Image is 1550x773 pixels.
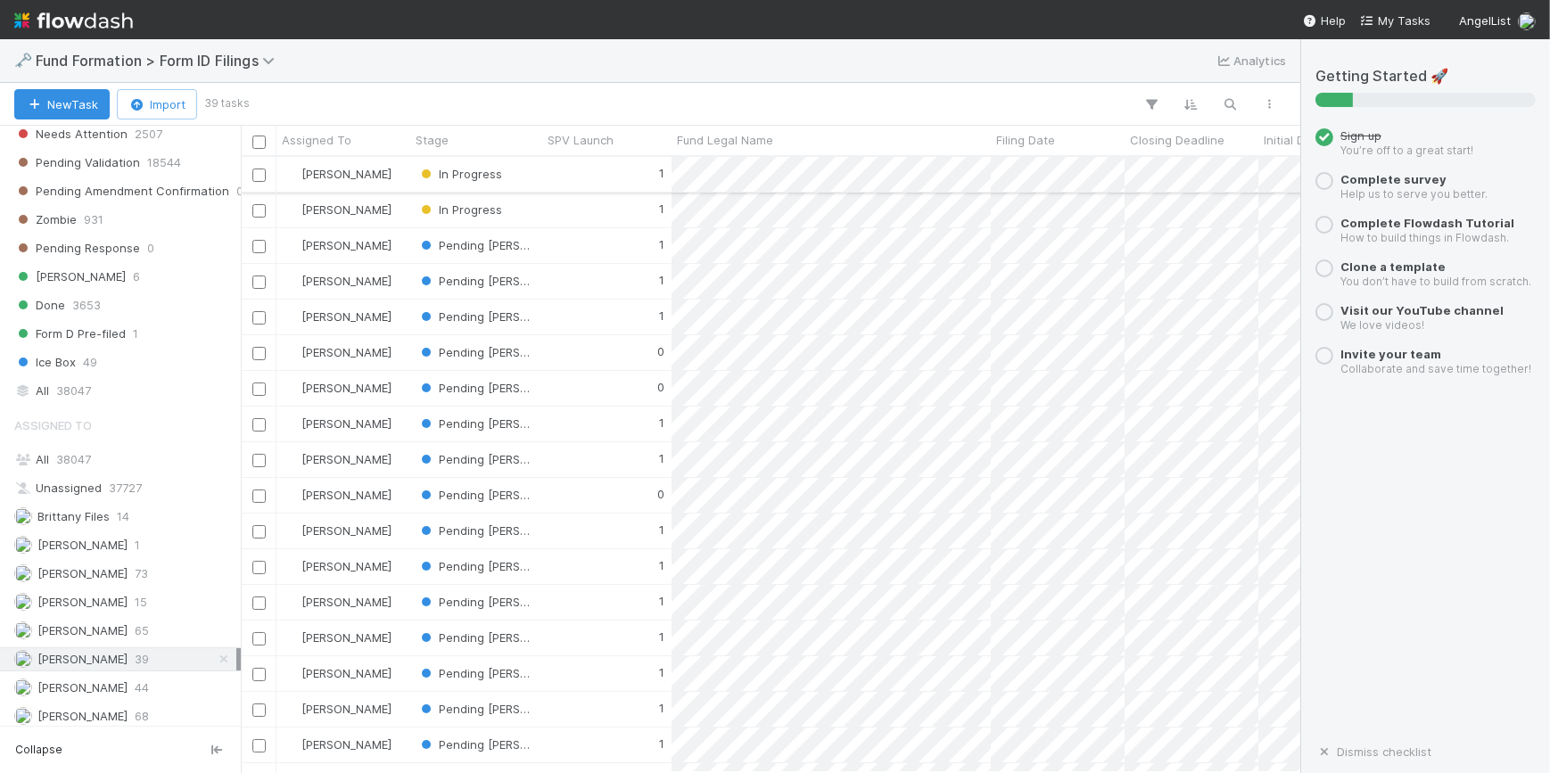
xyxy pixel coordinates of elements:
span: Pending [PERSON_NAME] Codes [417,702,618,716]
div: [PERSON_NAME] [284,165,392,183]
small: Help us to serve you better. [1340,187,1488,201]
input: Toggle Row Selected [252,275,266,289]
span: Filing Date [996,131,1055,149]
img: avatar_7d33b4c2-6dd7-4bf3-9761-6f087fa0f5c6.png [284,702,299,716]
div: Pending [PERSON_NAME] Codes [417,664,533,682]
img: avatar_7d33b4c2-6dd7-4bf3-9761-6f087fa0f5c6.png [284,345,299,359]
span: 38047 [56,380,91,402]
span: Collapse [15,742,62,758]
img: avatar_7d33b4c2-6dd7-4bf3-9761-6f087fa0f5c6.png [284,238,299,252]
img: avatar_b467e446-68e1-4310-82a7-76c532dc3f4b.png [14,536,32,554]
div: 1 [659,521,664,539]
div: [PERSON_NAME] [284,236,392,254]
span: Complete survey [1340,172,1447,186]
span: [PERSON_NAME] [301,345,392,359]
div: Pending [PERSON_NAME] Codes [417,629,533,646]
a: Clone a template [1340,259,1446,274]
div: Pending [PERSON_NAME] Codes [417,343,533,361]
div: [PERSON_NAME] [284,664,392,682]
input: Toggle Row Selected [252,169,266,182]
span: 2507 [135,123,162,145]
span: 0 [147,237,154,259]
img: avatar_15e23c35-4711-4c0d-85f4-3400723cad14.png [14,507,32,525]
div: 1 [659,449,664,467]
span: [PERSON_NAME] [301,381,392,395]
img: avatar_7d33b4c2-6dd7-4bf3-9761-6f087fa0f5c6.png [284,523,299,538]
span: In Progress [417,167,502,181]
span: Form D Pre-filed [14,323,126,345]
span: Pending [PERSON_NAME] Codes [417,488,618,502]
input: Toggle Row Selected [252,668,266,681]
div: Pending [PERSON_NAME] Codes [417,308,533,325]
img: avatar_7d33b4c2-6dd7-4bf3-9761-6f087fa0f5c6.png [284,630,299,645]
span: [PERSON_NAME] [37,538,128,552]
span: 37727 [109,477,142,499]
span: 🗝️ [14,53,32,68]
span: [PERSON_NAME] [301,595,392,609]
img: avatar_7d33b4c2-6dd7-4bf3-9761-6f087fa0f5c6.png [284,309,299,324]
div: 1 [659,307,664,325]
div: 1 [659,663,664,681]
img: avatar_7d33b4c2-6dd7-4bf3-9761-6f087fa0f5c6.png [284,666,299,680]
small: You’re off to a great start! [1340,144,1473,157]
div: 1 [659,735,664,752]
a: Visit our YouTube channel [1340,303,1504,317]
a: Dismiss checklist [1315,744,1431,759]
span: Pending [PERSON_NAME] Codes [417,416,618,431]
span: Pending Response [14,237,140,259]
span: [PERSON_NAME] [301,238,392,252]
div: [PERSON_NAME] [284,557,392,575]
span: [PERSON_NAME] [37,566,128,580]
input: Toggle Row Selected [252,240,266,253]
div: Unassigned [14,477,236,499]
img: avatar_7d33b4c2-6dd7-4bf3-9761-6f087fa0f5c6.png [284,559,299,573]
span: Assigned To [14,407,92,443]
span: 6 [133,266,140,288]
img: avatar_7d33b4c2-6dd7-4bf3-9761-6f087fa0f5c6.png [284,452,299,466]
span: [PERSON_NAME] [301,309,392,324]
div: [PERSON_NAME] [284,700,392,718]
button: NewTask [14,89,110,119]
span: [PERSON_NAME] [37,709,128,723]
h5: Getting Started 🚀 [1315,68,1536,86]
span: 39 [135,648,149,670]
span: [PERSON_NAME] [37,680,128,695]
span: [PERSON_NAME] [37,595,128,609]
img: avatar_d8fc9ee4-bd1b-4062-a2a8-84feb2d97839.png [14,564,32,582]
img: avatar_1a1d5361-16dd-4910-a949-020dcd9f55a3.png [14,593,32,611]
span: [PERSON_NAME] [301,488,392,502]
span: Pending [PERSON_NAME] Codes [417,737,618,752]
span: Pending [PERSON_NAME] Codes [417,274,618,288]
span: [PERSON_NAME] [301,702,392,716]
span: [PERSON_NAME] [301,167,392,181]
span: Fund Formation > Form ID Filings [36,52,284,70]
div: All [14,448,236,471]
div: Pending [PERSON_NAME] Codes [417,379,533,397]
div: Pending [PERSON_NAME] Codes [417,272,533,290]
span: Ice Box [14,351,76,374]
div: 1 [659,235,664,253]
small: Collaborate and save time together! [1340,362,1531,375]
span: [PERSON_NAME] [301,559,392,573]
div: 1 [659,200,664,218]
input: Toggle All Rows Selected [252,136,266,149]
span: 3653 [72,294,101,317]
div: Pending [PERSON_NAME] Codes [417,522,533,539]
span: 38047 [56,452,91,466]
span: 1 [135,534,140,556]
div: [PERSON_NAME] [284,486,392,504]
a: Complete Flowdash Tutorial [1340,216,1514,230]
span: Pending [PERSON_NAME] Codes [417,595,618,609]
div: [PERSON_NAME] [284,522,392,539]
div: [PERSON_NAME] [284,272,392,290]
span: 68 [135,705,149,728]
a: Analytics [1216,50,1286,71]
span: Needs Attention [14,123,128,145]
img: logo-inverted-e16ddd16eac7371096b0.svg [14,5,133,36]
input: Toggle Row Selected [252,596,266,610]
span: [PERSON_NAME] [301,274,392,288]
div: 1 [659,556,664,574]
span: Pending [PERSON_NAME] Codes [417,523,618,538]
